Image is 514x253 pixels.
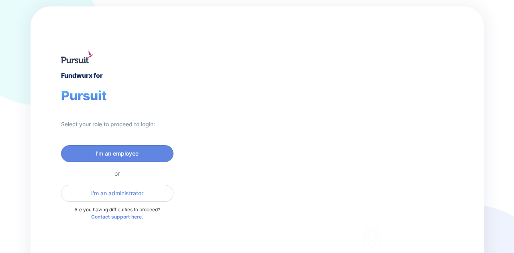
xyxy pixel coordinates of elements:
[303,113,366,120] div: Welcome to
[61,145,173,162] button: I'm an employee
[96,150,139,158] span: I'm an employee
[61,185,173,202] button: I'm an administrator
[61,119,155,129] div: Select your role to proceed to login:
[61,206,173,221] p: Are you having difficulties to proceed?
[91,189,143,197] span: I'm an administrator
[91,214,143,220] a: Contact support here.
[61,170,173,177] div: or
[303,123,395,143] div: Fundwurx
[303,159,441,182] div: Thank you for choosing Fundwurx as your partner in driving positive social impact!
[61,88,107,103] span: Pursuit
[61,51,93,63] img: logo.jpg
[61,70,103,81] div: Fundwurx for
